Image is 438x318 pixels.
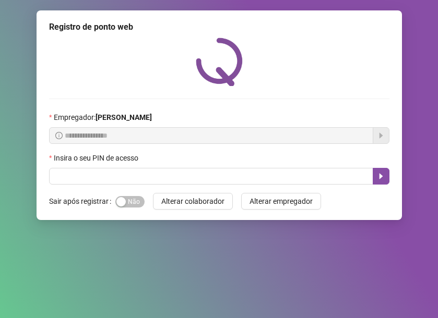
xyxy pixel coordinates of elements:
[55,132,63,139] span: info-circle
[250,195,313,207] span: Alterar empregador
[96,113,152,121] strong: [PERSON_NAME]
[196,38,243,86] img: QRPoint
[153,193,233,210] button: Alterar colaborador
[49,21,389,33] div: Registro de ponto web
[241,193,321,210] button: Alterar empregador
[54,112,152,123] span: Empregador :
[49,193,115,210] label: Sair após registrar
[377,172,385,180] span: caret-right
[49,152,145,164] label: Insira o seu PIN de acesso
[161,195,224,207] span: Alterar colaborador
